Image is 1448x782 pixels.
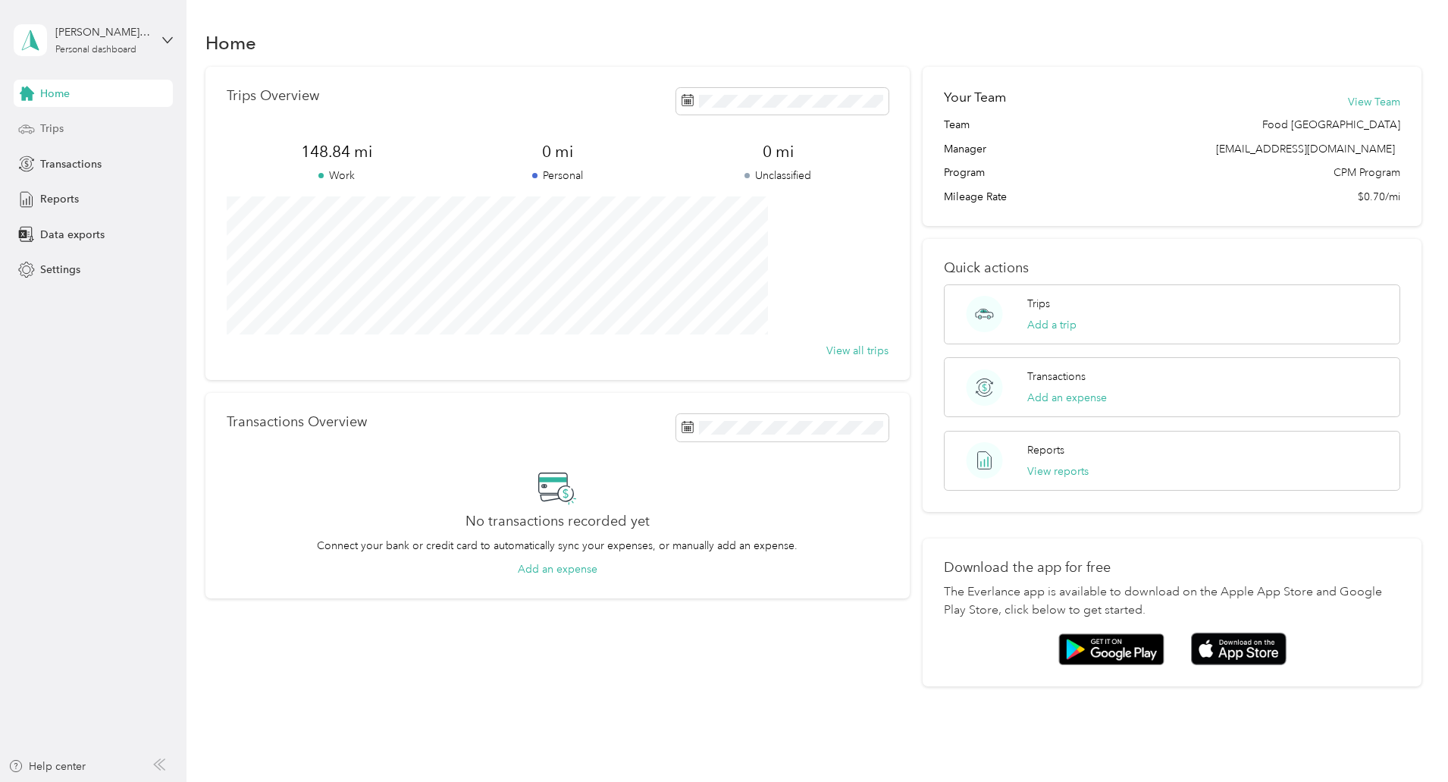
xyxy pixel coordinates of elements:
[944,583,1400,620] p: The Everlance app is available to download on the Apple App Store and Google Play Store, click be...
[227,168,447,184] p: Work
[668,168,889,184] p: Unclassified
[8,758,86,774] button: Help center
[55,24,150,40] div: [PERSON_NAME][EMAIL_ADDRESS][DOMAIN_NAME]
[447,141,668,162] span: 0 mi
[227,88,319,104] p: Trips Overview
[668,141,889,162] span: 0 mi
[1058,633,1164,665] img: Google play
[1027,442,1064,458] p: Reports
[40,191,79,207] span: Reports
[40,121,64,137] span: Trips
[40,227,105,243] span: Data exports
[1027,463,1089,479] button: View reports
[1191,633,1287,665] img: App store
[465,513,650,529] h2: No transactions recorded yet
[1027,296,1050,312] p: Trips
[40,156,102,172] span: Transactions
[826,343,889,359] button: View all trips
[55,46,136,55] div: Personal dashboard
[1358,189,1400,205] span: $0.70/mi
[1027,369,1086,385] p: Transactions
[317,538,798,554] p: Connect your bank or credit card to automatically sync your expenses, or manually add an expense.
[944,260,1400,276] p: Quick actions
[1216,143,1395,155] span: [EMAIL_ADDRESS][DOMAIN_NAME]
[944,141,986,157] span: Manager
[205,35,256,51] h1: Home
[944,88,1006,107] h2: Your Team
[227,414,367,430] p: Transactions Overview
[518,561,597,577] button: Add an expense
[944,117,970,133] span: Team
[447,168,668,184] p: Personal
[40,262,80,278] span: Settings
[1027,390,1107,406] button: Add an expense
[40,86,70,102] span: Home
[227,141,447,162] span: 148.84 mi
[944,165,985,181] span: Program
[1027,317,1077,333] button: Add a trip
[944,560,1400,576] p: Download the app for free
[944,189,1007,205] span: Mileage Rate
[1262,117,1400,133] span: Food [GEOGRAPHIC_DATA]
[1348,94,1400,110] button: View Team
[1363,697,1448,782] iframe: Everlance-gr Chat Button Frame
[1334,165,1400,181] span: CPM Program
